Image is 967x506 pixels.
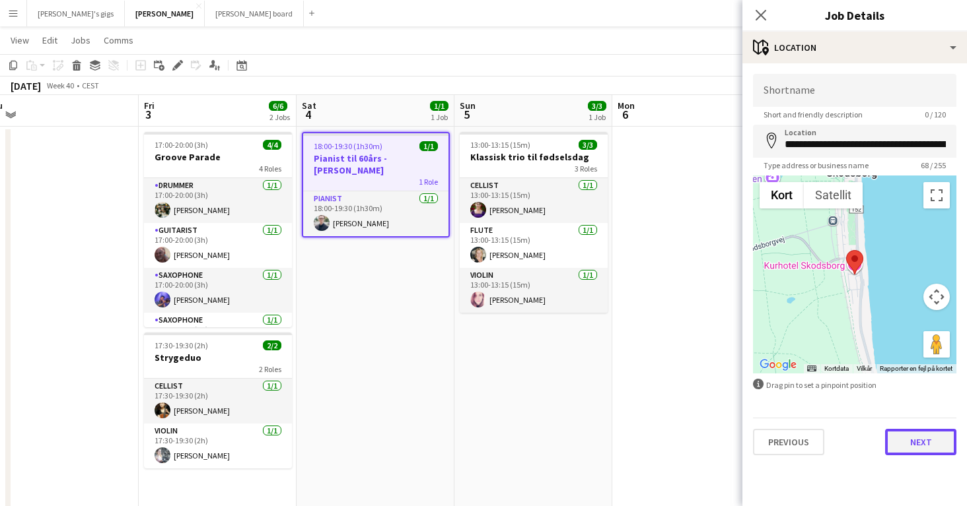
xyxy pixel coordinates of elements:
[144,313,292,358] app-card-role: Saxophone1/117:00-20:00 (3h)
[142,107,155,122] span: 3
[458,107,476,122] span: 5
[824,364,849,373] button: Kortdata
[144,151,292,163] h3: Groove Parade
[155,340,208,350] span: 17:30-19:30 (2h)
[144,352,292,364] h3: Strygeduo
[269,112,290,122] div: 2 Jobs
[460,268,608,313] app-card-role: Violin1/113:00-13:15 (15m)[PERSON_NAME]
[756,356,800,373] img: Google
[125,1,205,26] button: [PERSON_NAME]
[460,223,608,268] app-card-role: Flute1/113:00-13:15 (15m)[PERSON_NAME]
[303,191,448,236] app-card-role: Pianist1/118:00-19:30 (1h30m)[PERSON_NAME]
[753,379,956,391] div: Drag pin to set a pinpoint position
[65,32,96,49] a: Jobs
[616,107,635,122] span: 6
[880,365,952,372] a: Rapporter en fejl på kortet
[419,141,438,151] span: 1/1
[144,223,292,268] app-card-role: Guitarist1/117:00-20:00 (3h)[PERSON_NAME]
[42,34,57,46] span: Edit
[618,100,635,111] span: Mon
[419,177,438,187] span: 1 Role
[756,356,800,373] a: Åbn dette området i Google Maps (åbner i et nyt vindue)
[760,182,804,208] button: Vis vejkort
[269,101,287,111] span: 6/6
[742,7,967,24] h3: Job Details
[44,80,77,90] span: Week 40
[303,152,448,176] h3: Pianist til 60års - [PERSON_NAME]
[589,112,606,122] div: 1 Job
[144,178,292,223] app-card-role: Drummer1/117:00-20:00 (3h)[PERSON_NAME]
[302,100,316,111] span: Sat
[914,110,956,119] span: 0 / 120
[144,332,292,468] app-job-card: 17:30-19:30 (2h)2/2Strygeduo2 RolesCellist1/117:30-19:30 (2h)[PERSON_NAME]Violin1/117:30-19:30 (2...
[144,379,292,424] app-card-role: Cellist1/117:30-19:30 (2h)[PERSON_NAME]
[575,164,597,174] span: 3 Roles
[753,110,873,119] span: Short and friendly description
[923,284,950,310] button: Styringselement til kortkamera
[11,34,29,46] span: View
[144,132,292,327] app-job-card: 17:00-20:00 (3h)4/4Groove Parade4 RolesDrummer1/117:00-20:00 (3h)[PERSON_NAME]Guitarist1/117:00-2...
[144,268,292,313] app-card-role: Saxophone1/117:00-20:00 (3h)[PERSON_NAME]
[910,160,956,170] span: 68 / 255
[460,178,608,223] app-card-role: Cellist1/113:00-13:15 (15m)[PERSON_NAME]
[430,101,448,111] span: 1/1
[71,34,90,46] span: Jobs
[37,32,63,49] a: Edit
[5,32,34,49] a: View
[753,160,879,170] span: Type address or business name
[588,101,606,111] span: 3/3
[753,429,824,455] button: Previous
[742,32,967,63] div: Location
[11,79,41,92] div: [DATE]
[144,424,292,468] app-card-role: Violin1/117:30-19:30 (2h)[PERSON_NAME]
[144,100,155,111] span: Fri
[104,34,133,46] span: Comms
[27,1,125,26] button: [PERSON_NAME]'s gigs
[431,112,448,122] div: 1 Job
[923,182,950,208] button: Slå fuld skærm til/fra
[470,140,530,150] span: 13:00-13:15 (15m)
[460,100,476,111] span: Sun
[579,140,597,150] span: 3/3
[263,340,281,350] span: 2/2
[98,32,139,49] a: Comms
[885,429,956,455] button: Next
[804,182,863,208] button: Vis satellitbilleder
[82,80,99,90] div: CEST
[155,140,208,150] span: 17:00-20:00 (3h)
[460,132,608,313] app-job-card: 13:00-13:15 (15m)3/3Klassisk trio til fødselsdag3 RolesCellist1/113:00-13:15 (15m)[PERSON_NAME]Fl...
[807,364,816,373] button: Tastaturgenveje
[923,331,950,358] button: Træk Pegman hen på kortet for at åbne Street View
[857,365,872,372] a: Vilkår (åbnes i en ny fane)
[302,132,450,237] app-job-card: 18:00-19:30 (1h30m)1/1Pianist til 60års - [PERSON_NAME]1 RolePianist1/118:00-19:30 (1h30m)[PERSON...
[460,151,608,163] h3: Klassisk trio til fødselsdag
[314,141,382,151] span: 18:00-19:30 (1h30m)
[300,107,316,122] span: 4
[259,364,281,374] span: 2 Roles
[205,1,304,26] button: [PERSON_NAME] board
[259,164,281,174] span: 4 Roles
[263,140,281,150] span: 4/4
